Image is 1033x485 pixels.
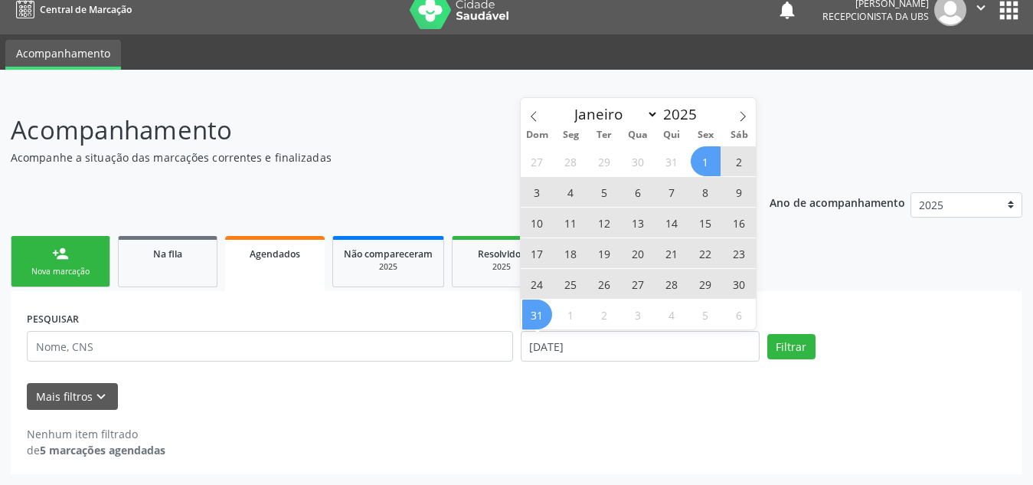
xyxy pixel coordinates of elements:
span: Seg [554,130,587,140]
span: Setembro 2, 2025 [590,300,619,329]
span: Agosto 12, 2025 [590,208,619,238]
span: Agosto 28, 2025 [657,269,687,299]
span: Agosto 25, 2025 [556,269,586,299]
label: PESQUISAR [27,307,79,331]
span: Julho 29, 2025 [590,146,619,176]
div: 2025 [463,261,540,273]
span: Agosto 10, 2025 [522,208,552,238]
span: Setembro 3, 2025 [623,300,653,329]
span: Julho 30, 2025 [623,146,653,176]
span: Sáb [722,130,756,140]
span: Recepcionista da UBS [822,10,929,23]
span: Agosto 29, 2025 [691,269,721,299]
span: Agosto 14, 2025 [657,208,687,238]
span: Agosto 18, 2025 [556,238,586,268]
span: Setembro 4, 2025 [657,300,687,329]
span: Agosto 21, 2025 [657,238,687,268]
span: Setembro 1, 2025 [556,300,586,329]
span: Agosto 8, 2025 [691,177,721,207]
span: Agosto 20, 2025 [623,238,653,268]
div: de [27,442,165,458]
button: Filtrar [767,334,816,360]
span: Julho 27, 2025 [522,146,552,176]
span: Qua [621,130,655,140]
span: Agosto 9, 2025 [724,177,754,207]
span: Agosto 7, 2025 [657,177,687,207]
span: Não compareceram [344,247,433,261]
button: Mais filtroskeyboard_arrow_down [27,383,118,410]
span: Agosto 16, 2025 [724,208,754,238]
p: Acompanhamento [11,111,719,149]
div: person_add [52,245,69,262]
div: Nova marcação [22,266,99,277]
span: Setembro 6, 2025 [724,300,754,329]
p: Ano de acompanhamento [770,192,905,211]
div: 2025 [344,261,433,273]
span: Agosto 11, 2025 [556,208,586,238]
span: Dom [521,130,554,140]
span: Agosto 26, 2025 [590,269,619,299]
div: Nenhum item filtrado [27,426,165,442]
strong: 5 marcações agendadas [40,443,165,457]
a: Acompanhamento [5,40,121,70]
span: Agosto 31, 2025 [522,300,552,329]
span: Agosto 3, 2025 [522,177,552,207]
span: Setembro 5, 2025 [691,300,721,329]
span: Central de Marcação [40,3,132,16]
span: Agosto 23, 2025 [724,238,754,268]
input: Year [659,104,709,124]
span: Agosto 24, 2025 [522,269,552,299]
span: Agosto 15, 2025 [691,208,721,238]
span: Agosto 27, 2025 [623,269,653,299]
span: Agosto 17, 2025 [522,238,552,268]
span: Resolvidos [478,247,525,261]
span: Julho 28, 2025 [556,146,586,176]
span: Agosto 5, 2025 [590,177,619,207]
span: Agosto 22, 2025 [691,238,721,268]
span: Agosto 30, 2025 [724,269,754,299]
span: Agosto 19, 2025 [590,238,619,268]
input: Nome, CNS [27,331,513,362]
span: Na fila [153,247,182,261]
span: Agosto 6, 2025 [623,177,653,207]
span: Qui [655,130,688,140]
span: Ter [587,130,621,140]
i: keyboard_arrow_down [93,388,110,405]
span: Agendados [250,247,300,261]
input: Selecione um intervalo [521,331,760,362]
p: Acompanhe a situação das marcações correntes e finalizadas [11,149,719,165]
select: Month [567,103,659,125]
span: Julho 31, 2025 [657,146,687,176]
span: Agosto 2, 2025 [724,146,754,176]
span: Sex [688,130,722,140]
span: Agosto 4, 2025 [556,177,586,207]
span: Agosto 13, 2025 [623,208,653,238]
span: Agosto 1, 2025 [691,146,721,176]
